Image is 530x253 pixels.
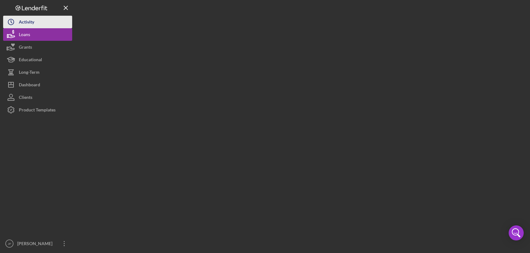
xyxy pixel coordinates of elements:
div: Grants [19,41,32,55]
button: Dashboard [3,78,72,91]
div: Long-Term [19,66,40,80]
div: Open Intercom Messenger [509,225,524,240]
div: Dashboard [19,78,40,93]
div: Product Templates [19,104,56,118]
button: Product Templates [3,104,72,116]
button: JP[PERSON_NAME] [3,237,72,250]
button: Educational [3,53,72,66]
div: Clients [19,91,32,105]
button: Grants [3,41,72,53]
button: Clients [3,91,72,104]
button: Activity [3,16,72,28]
div: Loans [19,28,30,42]
button: Long-Term [3,66,72,78]
text: JP [8,242,11,245]
div: [PERSON_NAME] [16,237,56,251]
div: Activity [19,16,34,30]
button: Loans [3,28,72,41]
div: Educational [19,53,42,67]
